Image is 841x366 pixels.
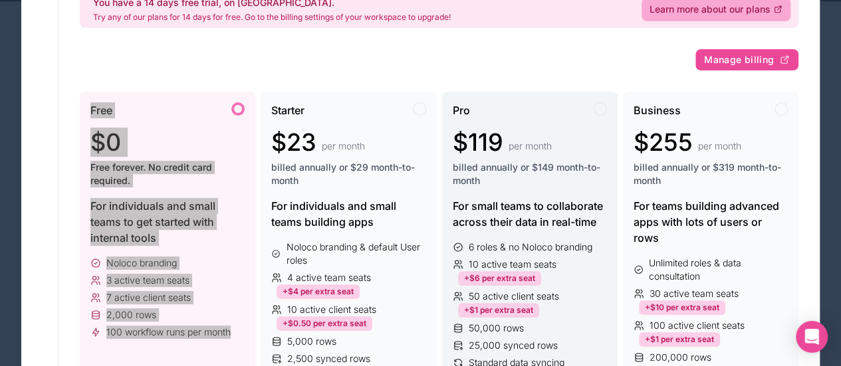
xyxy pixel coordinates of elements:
span: 4 active team seats [287,271,371,284]
span: 3 active team seats [106,274,189,287]
span: Noloco branding [106,256,177,270]
span: $119 [453,129,503,155]
div: Open Intercom Messenger [796,321,828,353]
p: Try any of our plans for 14 days for free. Go to the billing settings of your workspace to upgrade! [93,12,451,23]
button: Manage billing [695,49,798,70]
div: +$6 per extra seat [458,271,541,286]
span: 10 active team seats [469,258,556,271]
span: per month [509,139,552,153]
div: For individuals and small teams to get started with internal tools [90,198,245,246]
div: +$1 per extra seat [458,303,539,318]
span: 10 active client seats [287,303,376,316]
div: For individuals and small teams building apps [271,198,425,230]
span: Free forever. No credit card required. [90,161,245,187]
span: Unlimited roles & data consultation [649,256,788,283]
span: 30 active team seats [650,287,739,300]
span: Free [90,102,112,118]
div: +$4 per extra seat [277,284,360,299]
span: 2,000 rows [106,308,156,321]
span: 100 active client seats [650,319,745,332]
span: Pro [453,102,470,118]
div: For teams building advanced apps with lots of users or rows [634,198,788,246]
span: 50,000 rows [469,321,524,335]
span: 7 active client seats [106,291,191,304]
div: For small teams to collaborate across their data in real-time [453,198,607,230]
span: $0 [90,129,121,155]
div: +$1 per extra seat [639,332,720,347]
span: per month [322,139,365,153]
span: $23 [271,129,316,155]
span: 100 workflow runs per month [106,325,231,339]
span: Starter [271,102,304,118]
span: Business [634,102,681,118]
span: 200,000 rows [650,351,711,364]
span: 2,500 synced rows [287,352,370,365]
span: billed annually or $319 month-to-month [634,161,788,187]
span: Manage billing [704,54,774,66]
span: billed annually or $29 month-to-month [271,161,425,187]
span: 25,000 synced rows [469,339,558,352]
span: 6 roles & no Noloco branding [469,240,592,254]
span: per month [698,139,741,153]
div: +$0.50 per extra seat [277,316,372,331]
span: 50 active client seats [469,290,559,303]
span: 5,000 rows [287,335,336,348]
span: billed annually or $149 month-to-month [453,161,607,187]
span: Learn more about our plans [650,3,771,16]
span: Noloco branding & default User roles [286,240,425,267]
div: +$10 per extra seat [639,300,725,315]
span: $255 [634,129,693,155]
